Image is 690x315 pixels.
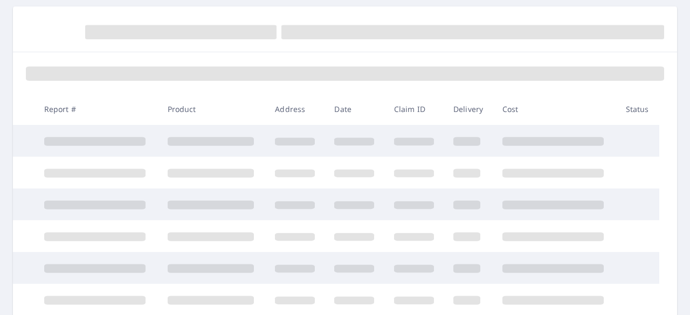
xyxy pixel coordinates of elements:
[617,93,659,125] th: Status
[445,93,494,125] th: Delivery
[159,93,267,125] th: Product
[494,93,617,125] th: Cost
[266,93,326,125] th: Address
[36,93,159,125] th: Report #
[326,93,385,125] th: Date
[385,93,445,125] th: Claim ID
